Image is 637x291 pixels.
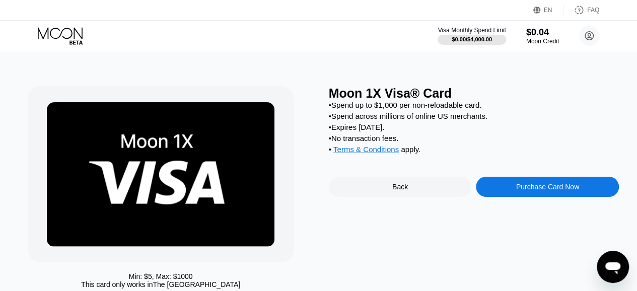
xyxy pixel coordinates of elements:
[476,177,619,197] div: Purchase Card Now
[587,7,599,14] div: FAQ
[526,38,559,45] div: Moon Credit
[329,145,619,156] div: • apply .
[129,272,193,280] div: Min: $ 5 , Max: $ 1000
[329,101,619,109] div: • Spend up to $1,000 per non-reloadable card.
[452,36,492,42] div: $0.00 / $4,000.00
[81,280,240,288] div: This card only works in The [GEOGRAPHIC_DATA]
[544,7,552,14] div: EN
[329,123,619,131] div: • Expires [DATE].
[329,134,619,142] div: • No transaction fees.
[516,183,579,191] div: Purchase Card Now
[526,27,559,38] div: $0.04
[438,27,506,34] div: Visa Monthly Spend Limit
[438,27,506,45] div: Visa Monthly Spend Limit$0.00/$4,000.00
[329,177,472,197] div: Back
[564,5,599,15] div: FAQ
[392,183,408,191] div: Back
[329,86,619,101] div: Moon 1X Visa® Card
[533,5,564,15] div: EN
[333,145,399,156] div: Terms & Conditions
[526,27,559,45] div: $0.04Moon Credit
[329,112,619,120] div: • Spend across millions of online US merchants.
[333,145,399,154] span: Terms & Conditions
[597,251,629,283] iframe: Button to launch messaging window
